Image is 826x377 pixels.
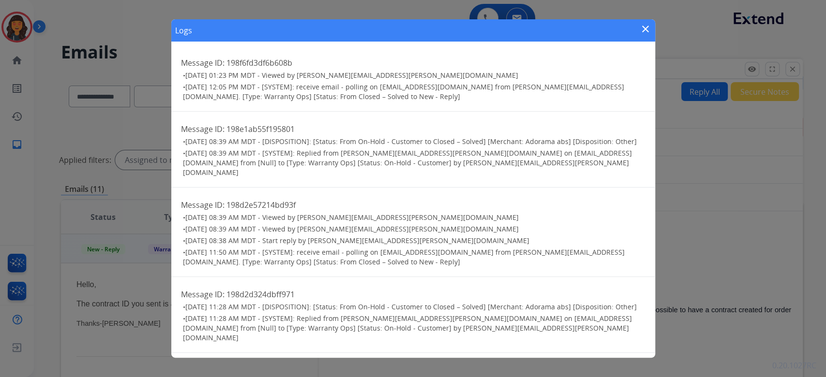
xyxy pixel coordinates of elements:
span: [DATE] 08:39 AM MDT - [DISPOSITION]: [Status: From On-Hold - Customer to Closed – Solved] [Mercha... [185,137,637,146]
h3: • [183,247,646,267]
span: 198f6fd3df6b608b [226,58,292,68]
span: [DATE] 08:38 AM MDT - Start reply by [PERSON_NAME][EMAIL_ADDRESS][PERSON_NAME][DOMAIN_NAME] [185,236,529,245]
h3: • [183,314,646,343]
span: [DATE] 08:39 AM MDT - [SYSTEM]: Replied from [PERSON_NAME][EMAIL_ADDRESS][PERSON_NAME][DOMAIN_NAM... [183,148,632,177]
span: 198d2e57214bd93f [226,200,296,210]
mat-icon: close [640,23,651,35]
h3: • [183,302,646,312]
h3: • [183,236,646,246]
span: Message ID: [181,289,225,300]
span: 198e1ab55f195801 [226,124,295,134]
h3: • [183,224,646,234]
p: 0.20.1027RC [772,360,816,371]
span: [DATE] 08:39 AM MDT - Viewed by [PERSON_NAME][EMAIL_ADDRESS][PERSON_NAME][DOMAIN_NAME] [185,213,519,222]
span: Message ID: [181,58,225,68]
h3: • [183,71,646,80]
h3: • [183,213,646,222]
span: Message ID: [181,200,225,210]
span: [DATE] 08:39 AM MDT - Viewed by [PERSON_NAME][EMAIL_ADDRESS][PERSON_NAME][DOMAIN_NAME] [185,224,519,233]
span: [DATE] 11:50 AM MDT - [SYSTEM]: receive email - polling on [EMAIL_ADDRESS][DOMAIN_NAME] from [PER... [183,247,625,266]
h1: Logs [175,25,192,36]
h3: • [183,82,646,101]
span: [DATE] 01:23 PM MDT - Viewed by [PERSON_NAME][EMAIL_ADDRESS][PERSON_NAME][DOMAIN_NAME] [185,71,518,80]
span: [DATE] 11:28 AM MDT - [SYSTEM]: Replied from [PERSON_NAME][EMAIL_ADDRESS][PERSON_NAME][DOMAIN_NAM... [183,314,632,342]
span: Message ID: [181,124,225,134]
span: [DATE] 12:05 PM MDT - [SYSTEM]: receive email - polling on [EMAIL_ADDRESS][DOMAIN_NAME] from [PER... [183,82,624,101]
h3: • [183,148,646,177]
span: 198d2d324dbff971 [226,289,295,300]
span: [DATE] 11:28 AM MDT - [DISPOSITION]: [Status: From On-Hold - Customer to Closed – Solved] [Mercha... [185,302,637,311]
h3: • [183,137,646,146]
